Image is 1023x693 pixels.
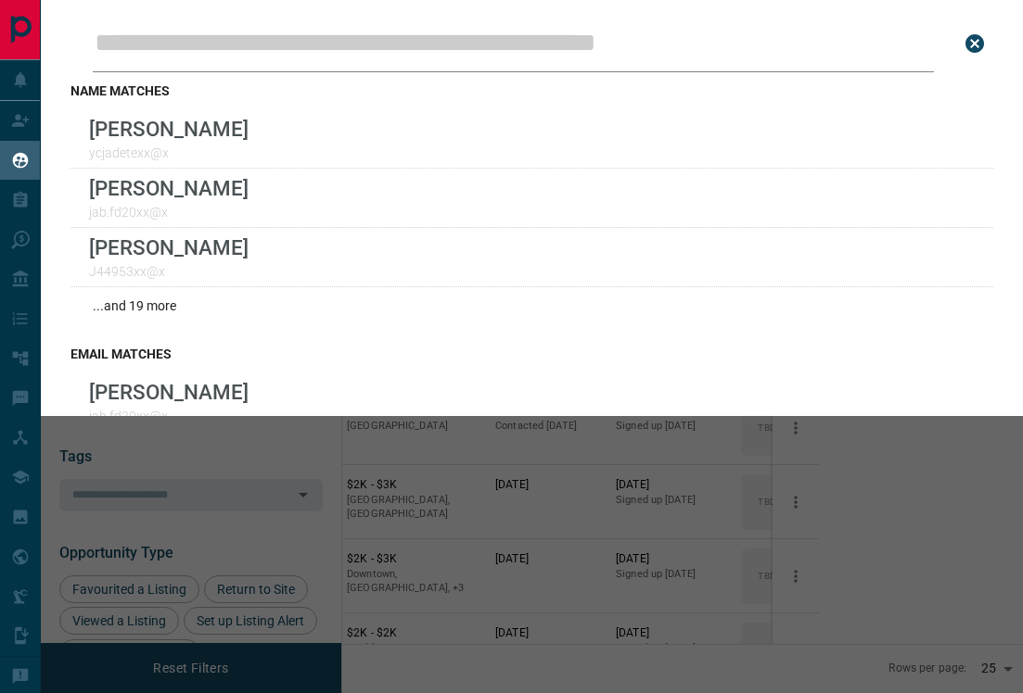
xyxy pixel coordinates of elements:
h3: name matches [70,83,993,98]
h3: email matches [70,346,993,361]
p: [PERSON_NAME] [89,235,249,259]
div: ...and 19 more [70,287,993,324]
p: ycjadetexx@x [89,145,249,160]
p: jab.fd20xx@x [89,205,249,220]
p: [PERSON_NAME] [89,117,249,141]
p: [PERSON_NAME] [89,176,249,200]
p: jab.fd20xx@x [89,409,249,423]
p: J44953xx@x [89,264,249,279]
p: [PERSON_NAME] [89,380,249,404]
button: close search bar [956,25,993,62]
